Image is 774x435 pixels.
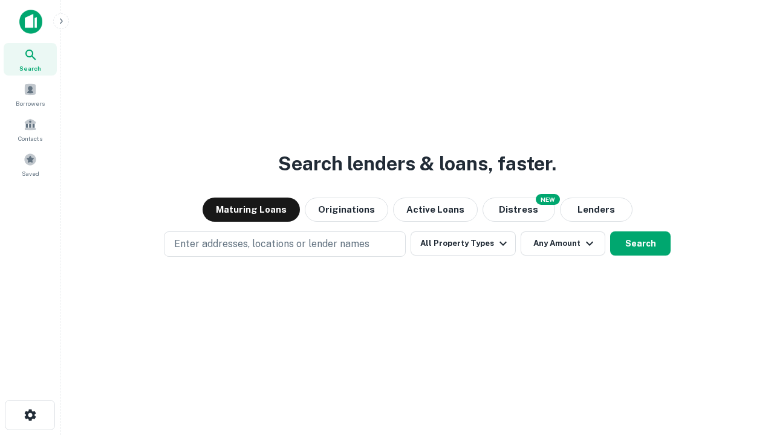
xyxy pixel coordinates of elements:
[4,113,57,146] a: Contacts
[22,169,39,178] span: Saved
[19,10,42,34] img: capitalize-icon.png
[16,98,45,108] span: Borrowers
[610,231,671,256] button: Search
[203,198,300,222] button: Maturing Loans
[4,78,57,111] a: Borrowers
[305,198,388,222] button: Originations
[164,231,406,257] button: Enter addresses, locations or lender names
[521,231,605,256] button: Any Amount
[560,198,633,222] button: Lenders
[4,148,57,181] a: Saved
[4,43,57,76] a: Search
[19,63,41,73] span: Search
[393,198,478,222] button: Active Loans
[536,194,560,205] div: NEW
[18,134,42,143] span: Contacts
[278,149,556,178] h3: Search lenders & loans, faster.
[714,338,774,396] iframe: Chat Widget
[411,231,516,256] button: All Property Types
[483,198,555,222] button: Search distressed loans with lien and other non-mortgage details.
[174,237,369,251] p: Enter addresses, locations or lender names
